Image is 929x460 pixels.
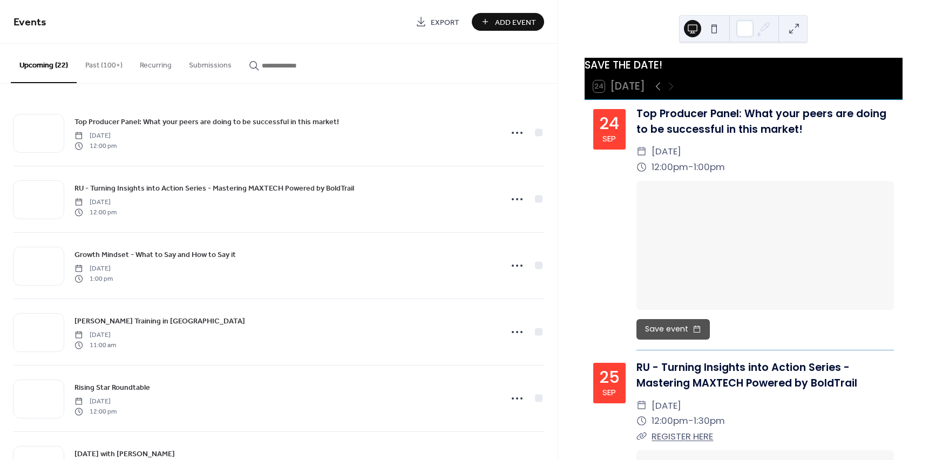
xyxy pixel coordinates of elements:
[74,183,354,194] span: RU - Turning Insights into Action Series - Mastering MAXTECH Powered by BoldTrail
[13,12,46,33] span: Events
[431,17,459,28] span: Export
[74,316,245,327] span: [PERSON_NAME] Training in [GEOGRAPHIC_DATA]
[74,340,116,350] span: 11:00 am
[602,134,616,143] div: Sep
[74,448,175,460] a: [DATE] with [PERSON_NAME]
[602,388,616,396] div: Sep
[636,144,647,159] div: ​
[694,159,725,175] span: 1:00pm
[74,449,175,460] span: [DATE] with [PERSON_NAME]
[74,397,117,407] span: [DATE]
[11,44,77,83] button: Upcoming (22)
[74,207,117,217] span: 12:00 pm
[599,369,620,385] div: 25
[74,249,236,261] span: Growth Mindset - What to Say and How to Say it
[636,398,647,414] div: ​
[495,17,536,28] span: Add Event
[74,116,339,128] a: Top Producer Panel: What your peers are doing to be successful in this market!
[636,319,710,340] button: Save event
[636,106,894,138] div: Top Producer Panel: What your peers are doing to be successful in this market!
[74,407,117,416] span: 12:00 pm
[408,13,467,31] a: Export
[74,141,117,151] span: 12:00 pm
[74,198,117,207] span: [DATE]
[74,382,150,394] span: Rising Star Roundtable
[636,429,647,444] div: ​
[652,430,713,443] a: REGISTER HERE
[77,44,131,82] button: Past (100+)
[74,264,113,274] span: [DATE]
[74,131,117,141] span: [DATE]
[694,413,725,429] span: 1:30pm
[652,398,681,414] span: [DATE]
[472,13,544,31] button: Add Event
[636,159,647,175] div: ​
[652,144,681,159] span: [DATE]
[636,413,647,429] div: ​
[688,159,694,175] span: -
[180,44,240,82] button: Submissions
[599,116,619,132] div: 24
[74,117,339,128] span: Top Producer Panel: What your peers are doing to be successful in this market!
[74,274,113,283] span: 1:00 pm
[74,315,245,327] a: [PERSON_NAME] Training in [GEOGRAPHIC_DATA]
[652,413,688,429] span: 12:00pm
[131,44,180,82] button: Recurring
[688,413,694,429] span: -
[74,381,150,394] a: Rising Star Roundtable
[652,159,688,175] span: 12:00pm
[636,360,857,390] a: RU - Turning Insights into Action Series - Mastering MAXTECH Powered by BoldTrail
[74,330,116,340] span: [DATE]
[585,58,903,73] div: SAVE THE DATE!
[74,248,236,261] a: Growth Mindset - What to Say and How to Say it
[74,182,354,194] a: RU - Turning Insights into Action Series - Mastering MAXTECH Powered by BoldTrail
